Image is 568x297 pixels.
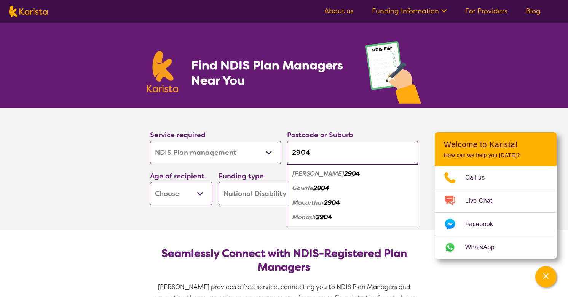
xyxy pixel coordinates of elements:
[287,130,353,140] label: Postcode or Suburb
[292,184,313,192] em: Gowrie
[292,199,324,207] em: Macarthur
[147,51,178,92] img: Karista logo
[465,242,504,253] span: WhatsApp
[219,172,264,181] label: Funding type
[191,58,350,88] h1: Find NDIS Plan Managers Near You
[292,170,344,178] em: [PERSON_NAME]
[344,170,360,178] em: 2904
[150,130,206,140] label: Service required
[465,218,502,230] span: Facebook
[535,266,557,287] button: Channel Menu
[465,6,507,16] a: For Providers
[444,140,547,149] h2: Welcome to Karista!
[444,152,547,159] p: How can we help you [DATE]?
[291,196,414,210] div: Macarthur 2904
[465,172,494,183] span: Call us
[324,199,340,207] em: 2904
[291,210,414,225] div: Monash 2904
[435,132,557,259] div: Channel Menu
[365,41,421,108] img: plan-management
[292,213,316,221] em: Monash
[324,6,354,16] a: About us
[291,181,414,196] div: Gowrie 2904
[287,141,418,164] input: Type
[291,167,414,181] div: Fadden 2904
[526,6,541,16] a: Blog
[435,166,557,259] ul: Choose channel
[316,213,332,221] em: 2904
[372,6,447,16] a: Funding Information
[156,247,412,274] h2: Seamlessly Connect with NDIS-Registered Plan Managers
[9,6,48,17] img: Karista logo
[150,172,204,181] label: Age of recipient
[313,184,329,192] em: 2904
[465,195,501,207] span: Live Chat
[435,236,557,259] a: Web link opens in a new tab.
